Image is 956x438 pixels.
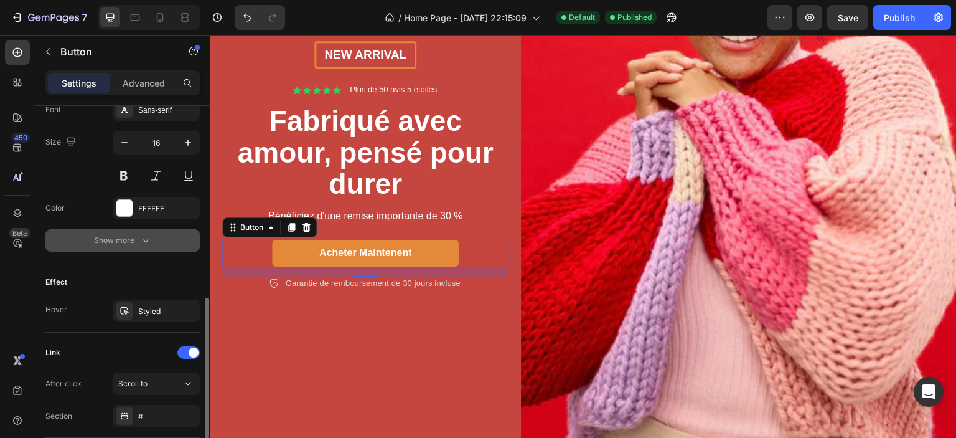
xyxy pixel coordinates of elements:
[82,10,87,25] p: 7
[45,304,67,315] div: Hover
[113,373,200,395] button: Scroll to
[45,104,61,115] div: Font
[398,11,401,24] span: /
[45,378,82,389] div: After click
[838,12,858,23] span: Save
[569,12,595,23] span: Default
[210,35,956,438] iframe: Design area
[45,277,67,288] div: Effect
[12,133,30,143] div: 450
[94,234,152,247] div: Show more
[45,411,72,422] div: Section
[235,5,285,30] div: Undo/Redo
[45,202,65,214] div: Color
[5,5,93,30] button: 7
[45,229,200,252] button: Show more
[884,11,915,24] div: Publish
[404,11,527,24] span: Home Page - [DATE] 22:15:09
[62,77,96,90] p: Settings
[138,105,197,116] div: Sans-serif
[118,379,148,388] span: Scroll to
[914,377,944,407] div: Open Intercom Messenger
[617,12,652,23] span: Published
[873,5,926,30] button: Publish
[138,306,197,317] div: Styled
[9,228,30,238] div: Beta
[45,347,60,358] div: Link
[138,203,197,214] div: FFFFFF
[827,5,868,30] button: Save
[123,77,165,90] p: Advanced
[138,411,197,422] div: #
[60,44,166,59] p: Button
[45,134,78,151] div: Size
